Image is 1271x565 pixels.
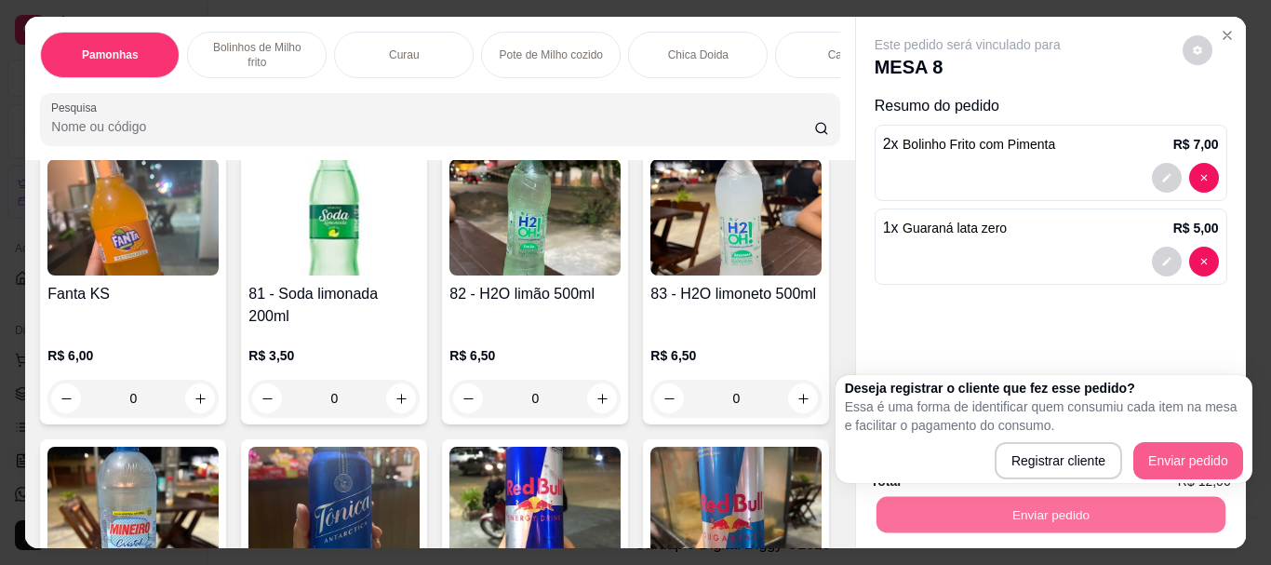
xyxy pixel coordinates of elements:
[252,383,282,413] button: decrease-product-quantity
[995,442,1122,479] button: Registrar cliente
[1152,247,1182,276] button: decrease-product-quantity
[51,383,81,413] button: decrease-product-quantity
[668,47,729,62] p: Chica Doida
[82,47,139,62] p: Pamonhas
[47,346,219,365] p: R$ 6,00
[883,133,1056,155] p: 2 x
[47,159,219,276] img: product-image
[871,474,901,489] strong: Total
[875,54,1061,80] p: MESA 8
[1173,135,1219,154] p: R$ 7,00
[47,283,219,305] h4: Fanta KS
[248,159,420,276] img: product-image
[453,383,483,413] button: decrease-product-quantity
[828,47,863,62] p: Caldos
[654,383,684,413] button: decrease-product-quantity
[883,217,1007,239] p: 1 x
[185,383,215,413] button: increase-product-quantity
[650,447,822,563] img: product-image
[248,447,420,563] img: product-image
[1212,20,1242,50] button: Close
[1173,219,1219,237] p: R$ 5,00
[587,383,617,413] button: increase-product-quantity
[1189,247,1219,276] button: decrease-product-quantity
[875,95,1227,117] p: Resumo do pedido
[1133,442,1243,479] button: Enviar pedido
[1152,163,1182,193] button: decrease-product-quantity
[248,346,420,365] p: R$ 3,50
[51,100,103,115] label: Pesquisa
[876,496,1224,532] button: Enviar pedido
[51,117,814,136] input: Pesquisa
[386,383,416,413] button: increase-product-quantity
[845,379,1243,397] h2: Deseja registrar o cliente que fez esse pedido?
[903,221,1007,235] span: Guaraná lata zero
[788,383,818,413] button: increase-product-quantity
[449,283,621,305] h4: 82 - H2O limão 500ml
[875,35,1061,54] p: Este pedido será vinculado para
[203,40,311,70] p: Bolinhos de Milho frito
[1183,35,1212,65] button: decrease-product-quantity
[650,159,822,276] img: product-image
[47,447,219,563] img: product-image
[500,47,603,62] p: Pote de Milho cozido
[449,346,621,365] p: R$ 6,50
[449,447,621,563] img: product-image
[1189,163,1219,193] button: decrease-product-quantity
[903,137,1055,152] span: Bolinho Frito com Pimenta
[650,283,822,305] h4: 83 - H2O limoneto 500ml
[449,159,621,276] img: product-image
[389,47,420,62] p: Curau
[845,397,1243,435] p: Essa é uma forma de identificar quem consumiu cada item na mesa e facilitar o pagamento do consumo.
[650,346,822,365] p: R$ 6,50
[248,283,420,328] h4: 81 - Soda limonada 200ml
